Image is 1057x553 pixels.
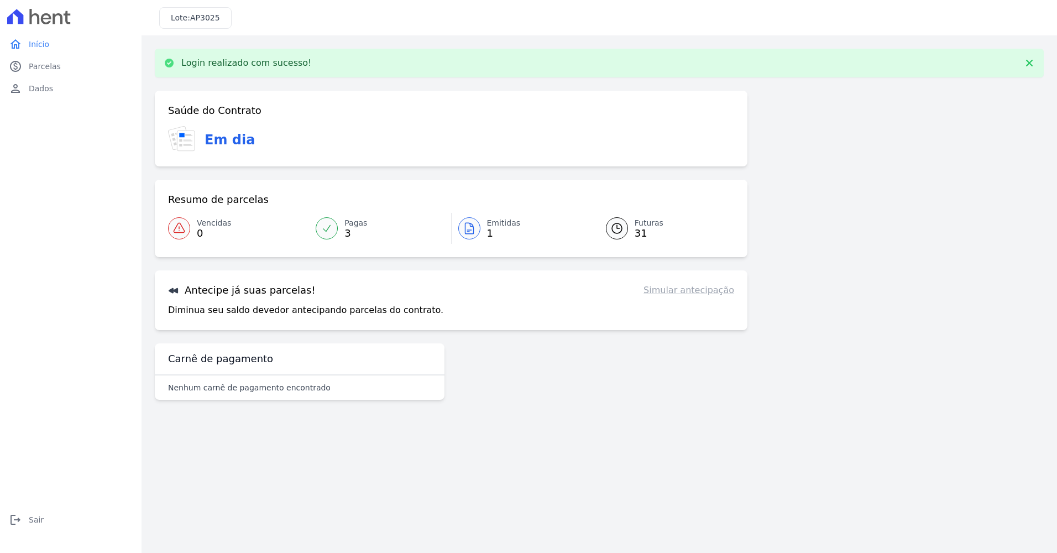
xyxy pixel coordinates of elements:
[635,217,663,229] span: Futuras
[487,229,521,238] span: 1
[9,513,22,526] i: logout
[452,213,593,244] a: Emitidas 1
[168,104,261,117] h3: Saúde do Contrato
[4,77,137,100] a: personDados
[4,33,137,55] a: homeInício
[197,229,231,238] span: 0
[181,58,312,69] p: Login realizado com sucesso!
[168,304,443,317] p: Diminua seu saldo devedor antecipando parcelas do contrato.
[29,39,49,50] span: Início
[168,193,269,206] h3: Resumo de parcelas
[197,217,231,229] span: Vencidas
[344,217,367,229] span: Pagas
[9,38,22,51] i: home
[309,213,451,244] a: Pagas 3
[29,61,61,72] span: Parcelas
[9,82,22,95] i: person
[4,55,137,77] a: paidParcelas
[168,213,309,244] a: Vencidas 0
[29,83,53,94] span: Dados
[190,13,220,22] span: AP3025
[29,514,44,525] span: Sair
[168,382,331,393] p: Nenhum carnê de pagamento encontrado
[4,509,137,531] a: logoutSair
[205,130,255,150] h3: Em dia
[168,284,316,297] h3: Antecipe já suas parcelas!
[593,213,734,244] a: Futuras 31
[344,229,367,238] span: 3
[635,229,663,238] span: 31
[168,352,273,366] h3: Carnê de pagamento
[9,60,22,73] i: paid
[487,217,521,229] span: Emitidas
[171,12,220,24] h3: Lote:
[643,284,734,297] a: Simular antecipação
